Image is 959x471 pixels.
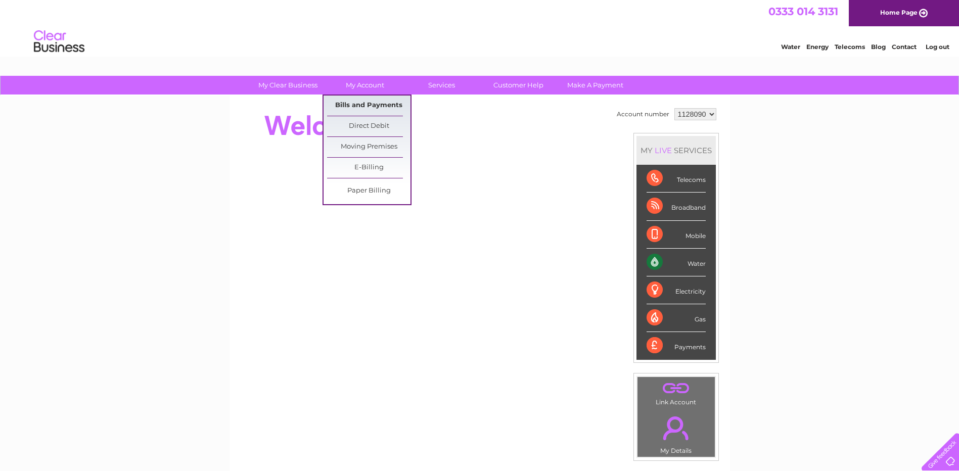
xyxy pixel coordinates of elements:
[327,137,410,157] a: Moving Premises
[241,6,719,49] div: Clear Business is a trading name of Verastar Limited (registered in [GEOGRAPHIC_DATA] No. 3667643...
[647,221,706,249] div: Mobile
[637,408,715,457] td: My Details
[327,158,410,178] a: E-Billing
[327,181,410,201] a: Paper Billing
[835,43,865,51] a: Telecoms
[926,43,949,51] a: Log out
[327,96,410,116] a: Bills and Payments
[323,76,406,95] a: My Account
[637,376,715,408] td: Link Account
[400,76,483,95] a: Services
[477,76,560,95] a: Customer Help
[647,193,706,220] div: Broadband
[647,332,706,359] div: Payments
[640,410,712,446] a: .
[640,380,712,397] a: .
[554,76,637,95] a: Make A Payment
[33,26,85,57] img: logo.png
[636,136,716,165] div: MY SERVICES
[246,76,330,95] a: My Clear Business
[647,276,706,304] div: Electricity
[327,116,410,136] a: Direct Debit
[768,5,838,18] a: 0333 014 3131
[614,106,672,123] td: Account number
[647,249,706,276] div: Water
[871,43,886,51] a: Blog
[647,165,706,193] div: Telecoms
[781,43,800,51] a: Water
[892,43,917,51] a: Contact
[647,304,706,332] div: Gas
[806,43,829,51] a: Energy
[653,146,674,155] div: LIVE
